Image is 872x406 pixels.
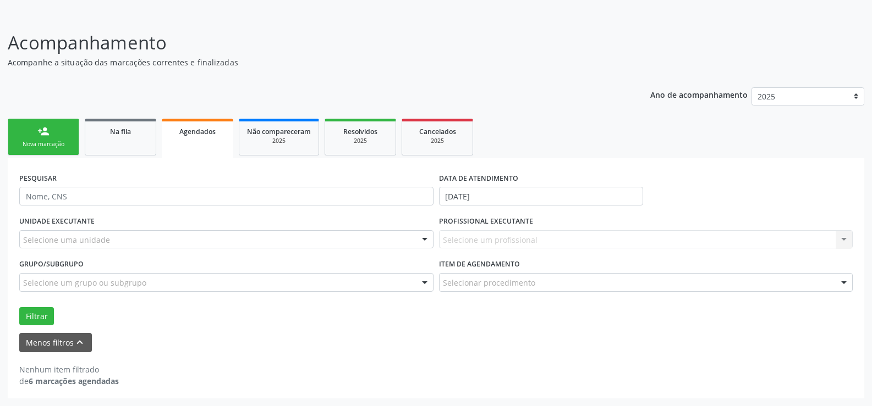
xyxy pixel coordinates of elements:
[19,307,54,326] button: Filtrar
[23,234,110,246] span: Selecione uma unidade
[343,127,377,136] span: Resolvidos
[19,256,84,273] label: Grupo/Subgrupo
[439,187,643,205] input: Selecione um intervalo
[74,336,86,348] i: keyboard_arrow_up
[19,213,95,230] label: UNIDADE EXECUTANTE
[439,213,533,230] label: PROFISSIONAL EXECUTANTE
[19,170,57,187] label: PESQUISAR
[19,333,92,352] button: Menos filtroskeyboard_arrow_up
[19,364,119,375] div: Nenhum item filtrado
[23,277,146,288] span: Selecione um grupo ou subgrupo
[19,375,119,387] div: de
[179,127,216,136] span: Agendados
[419,127,456,136] span: Cancelados
[16,140,71,148] div: Nova marcação
[439,256,520,273] label: Item de agendamento
[439,170,518,187] label: DATA DE ATENDIMENTO
[37,125,50,137] div: person_add
[29,376,119,386] strong: 6 marcações agendadas
[333,137,388,145] div: 2025
[410,137,465,145] div: 2025
[19,187,434,205] input: Nome, CNS
[8,29,607,57] p: Acompanhamento
[247,137,311,145] div: 2025
[247,127,311,136] span: Não compareceram
[110,127,131,136] span: Na fila
[443,277,535,288] span: Selecionar procedimento
[8,57,607,68] p: Acompanhe a situação das marcações correntes e finalizadas
[650,87,748,101] p: Ano de acompanhamento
